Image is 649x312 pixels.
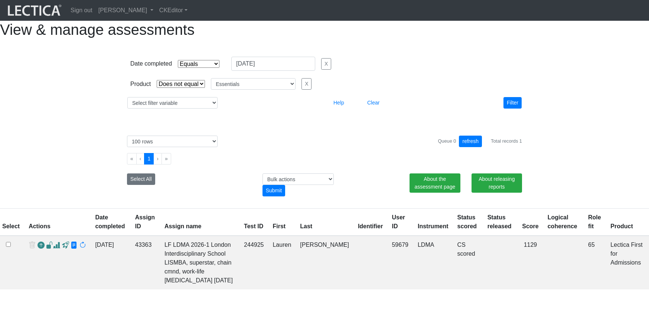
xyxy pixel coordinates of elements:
button: refresh [459,136,482,147]
td: Lauren [268,236,296,289]
img: lecticalive [6,3,62,17]
a: Status released [487,214,512,229]
div: Queue 0 Total records 1 [438,136,522,147]
div: Date completed [130,59,172,68]
td: [DATE] [91,236,130,289]
td: LDMA [413,236,453,289]
a: First [273,223,286,229]
a: Logical coherence [548,214,577,229]
div: Product [130,80,151,89]
a: Identifier [358,223,383,229]
td: 244925 [239,236,268,289]
button: X [301,78,312,90]
a: Help [330,99,348,106]
span: 65 [588,242,595,248]
span: Analyst score [53,242,60,249]
td: 43363 [131,236,160,289]
a: Role fit [588,214,601,229]
span: delete [29,240,36,251]
ul: Pagination [127,153,522,165]
a: Completed = assessment has been completed; CS scored = assessment has been CLAS scored; LS scored... [457,242,475,257]
a: CKEditor [156,3,190,18]
span: 1129 [524,242,537,248]
th: Test ID [239,209,268,236]
button: Clear [364,97,383,109]
a: Instrument [418,223,449,229]
button: X [321,58,331,70]
a: About the assessment page [410,173,460,193]
a: [PERSON_NAME] [95,3,156,18]
button: Select All [127,173,155,185]
th: Assign name [160,209,239,236]
span: rescore [79,242,86,249]
a: Product [610,223,633,229]
a: Status scored [457,214,477,229]
span: view [71,242,78,249]
td: [PERSON_NAME] [296,236,353,289]
th: Actions [24,209,91,236]
button: Go to page 1 [144,153,154,165]
span: view [62,242,69,249]
a: Sign out [68,3,95,18]
td: Lectica First for Admissions [606,236,649,289]
a: User ID [392,214,405,229]
a: About releasing reports [472,173,522,193]
button: Help [330,97,348,109]
button: Filter [503,97,522,109]
div: Submit [262,185,286,196]
a: Date completed [95,214,125,229]
a: Reopen [37,240,45,251]
a: Score [522,223,538,229]
td: 59679 [387,236,413,289]
a: Last [300,223,312,229]
th: Assign ID [131,209,160,236]
td: LF LDMA 2026-1 London Interdisciplinary School LISMBA, superstar, chain cmnd, work-life [MEDICAL_... [160,236,239,289]
span: view [46,242,53,249]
